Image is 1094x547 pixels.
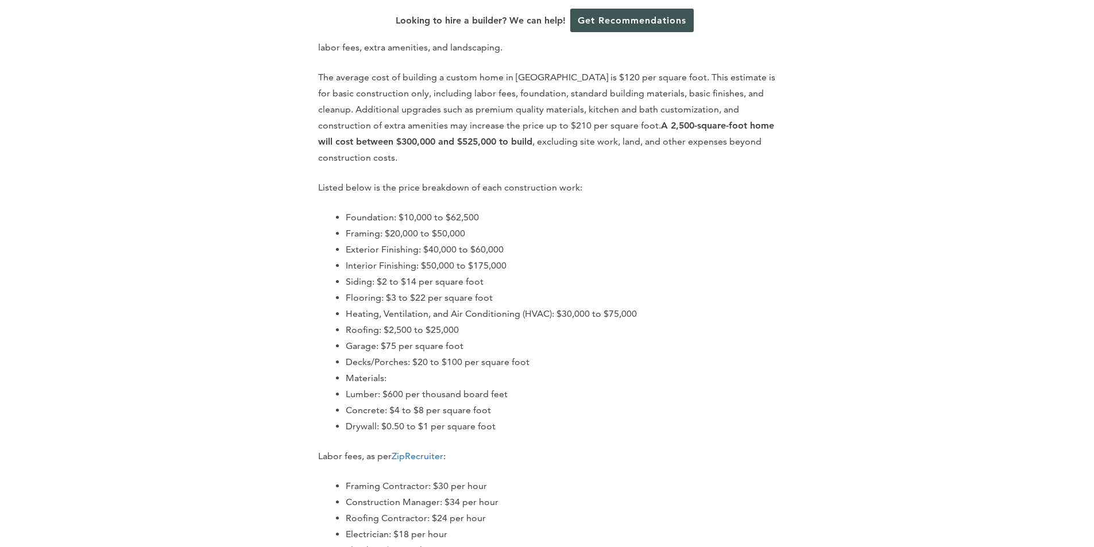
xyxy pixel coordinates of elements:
a: ZipRecruiter [392,451,443,461]
iframe: Drift Widget Chat Controller [873,464,1080,533]
li: Framing Contractor: $30 per hour [346,478,776,494]
p: Labor fees, as per : [318,448,776,464]
p: Listed below is the price breakdown of each construction work: [318,180,776,196]
li: Roofing: $2,500 to $25,000 [346,322,776,338]
li: Drywall: $0.50 to $1 per square foot [346,418,776,435]
li: Concrete: $4 to $8 per square foot [346,402,776,418]
li: Heating, Ventilation, and Air Conditioning (HVAC): $30,000 to $75,000 [346,306,776,322]
li: Decks/Porches: $20 to $100 per square foot [346,354,776,370]
li: Foundation: $10,000 to $62,500 [346,210,776,226]
li: Materials: [346,370,776,386]
li: Lumber: $600 per thousand board feet [346,386,776,402]
li: Garage: $75 per square foot [346,338,776,354]
li: Siding: $2 to $14 per square foot [346,274,776,290]
li: Flooring: $3 to $22 per square foot [346,290,776,306]
li: Exterior Finishing: $40,000 to $60,000 [346,242,776,258]
p: The average cost of building a custom home in [GEOGRAPHIC_DATA] is $120 per square foot. This est... [318,69,776,166]
li: Electrician: $18 per hour [346,526,776,542]
li: Construction Manager: $34 per hour [346,494,776,510]
li: Interior Finishing: $50,000 to $175,000 [346,258,776,274]
a: Get Recommendations [570,9,694,32]
strong: A 2,500-square-foot home will cost between $300,000 and $525,000 to build [318,120,774,147]
li: Roofing Contractor: $24 per hour [346,510,776,526]
li: Framing: $20,000 to $50,000 [346,226,776,242]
